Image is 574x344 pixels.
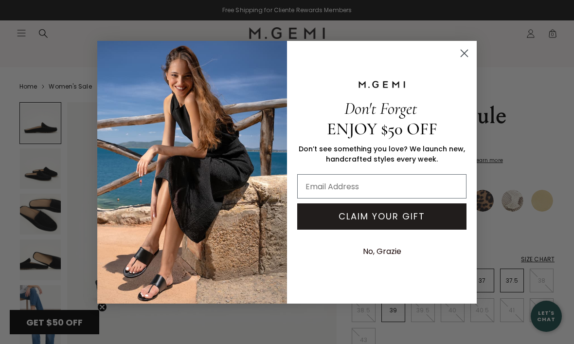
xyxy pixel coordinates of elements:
button: CLAIM YOUR GIFT [297,203,466,230]
button: Close dialog [456,45,473,62]
img: M.GEMI [358,80,406,89]
span: Don't Forget [344,98,417,119]
img: M.Gemi [97,41,287,304]
span: ENJOY $50 OFF [327,119,437,139]
button: No, Grazie [358,239,406,264]
span: Don’t see something you love? We launch new, handcrafted styles every week. [299,144,465,164]
input: Email Address [297,174,466,199]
